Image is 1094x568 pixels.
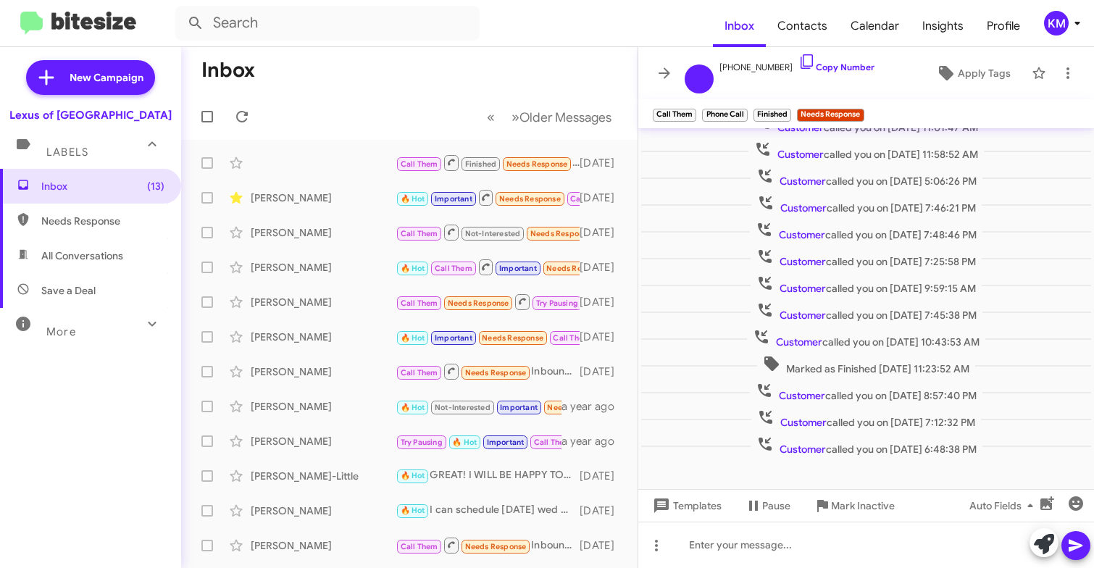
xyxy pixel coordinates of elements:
div: [DATE] [580,538,626,553]
span: More [46,325,76,338]
div: Oh my God [396,223,580,241]
div: [DATE] [580,330,626,344]
span: 🔥 Hot [401,506,425,515]
small: Call Them [653,109,696,122]
span: called you on [DATE] 10:43:53 AM [747,328,985,349]
span: Customer [776,335,822,348]
span: called you on [DATE] 7:12:32 PM [751,409,981,430]
div: [DATE] [580,469,626,483]
div: Inbound Call [396,536,580,554]
span: Not-Interested [465,229,521,238]
span: Needs Response [530,229,592,238]
span: Contacts [766,5,839,47]
div: [PERSON_NAME] [251,538,396,553]
span: Mark Inactive [831,493,895,519]
div: a year ago [561,434,626,448]
a: New Campaign [26,60,155,95]
span: called you on [DATE] 6:48:38 PM [751,435,982,456]
input: Search [175,6,480,41]
span: Customer [780,443,826,456]
div: Inbound Call [396,154,580,172]
span: « [487,108,495,126]
div: [PERSON_NAME] [251,364,396,379]
span: Customer [777,148,824,161]
div: Inbound Call [396,188,580,206]
span: Important [435,194,472,204]
span: Needs Response [41,214,164,228]
a: Profile [975,5,1032,47]
span: Call Them [401,159,438,169]
div: [DATE] [580,260,626,275]
div: [PERSON_NAME] [251,260,396,275]
span: Inbox [41,179,164,193]
span: called you on [DATE] 7:25:58 PM [751,248,982,269]
div: [DATE] [580,225,626,240]
div: [PERSON_NAME] [251,225,396,240]
div: Inbound Call [396,397,561,415]
span: Needs Response [506,159,568,169]
span: Try Pausing [536,298,578,308]
span: 🔥 Hot [401,333,425,343]
div: [DATE] [580,364,626,379]
div: Inbound Call [396,327,580,346]
span: Important [499,264,537,273]
a: Calendar [839,5,911,47]
div: KC this has been changed to [DATE] correct? Courtesy reminder of your scheduled service appointme... [396,258,580,276]
span: Older Messages [519,109,611,125]
button: Apply Tags [921,60,1024,86]
span: Labels [46,146,88,159]
div: [PERSON_NAME] [251,191,396,205]
span: Needs Response [547,403,609,412]
button: Pause [733,493,802,519]
span: Customer [780,416,827,429]
div: I can schedule [DATE] wed or fri [396,502,580,519]
span: 🔥 Hot [452,438,477,447]
nav: Page navigation example [479,102,620,132]
span: Call Them [534,438,572,447]
div: [PERSON_NAME] [251,330,396,344]
div: [PERSON_NAME] [251,434,396,448]
span: Customer [780,282,826,295]
span: Call Them [401,368,438,377]
span: Templates [650,493,722,519]
div: Inbound Call [396,432,561,450]
span: Needs Response [448,298,509,308]
a: Insights [911,5,975,47]
span: » [511,108,519,126]
button: Previous [478,102,504,132]
span: Important [487,438,525,447]
span: Call Them [553,333,590,343]
div: [PERSON_NAME] [251,504,396,518]
span: Call Them [401,229,438,238]
span: Needs Response [546,264,608,273]
span: Call Them [570,194,608,204]
span: Try Pausing [401,438,443,447]
button: Auto Fields [958,493,1051,519]
button: Mark Inactive [802,493,906,519]
span: Call Them [435,264,472,273]
div: [PERSON_NAME]-Little [251,469,396,483]
small: Finished [753,109,791,122]
span: Customer [779,228,825,241]
span: Marked as Finished [DATE] 11:23:52 AM [757,355,975,376]
small: Phone Call [702,109,747,122]
span: called you on [DATE] 5:06:26 PM [751,167,982,188]
span: Customer [780,255,826,268]
div: [PERSON_NAME] [251,295,396,309]
span: called you on [DATE] 11:58:52 AM [748,141,984,162]
span: Important [435,333,472,343]
span: All Conversations [41,248,123,263]
div: [DATE] [580,504,626,518]
span: New Campaign [70,70,143,85]
div: Inbound Call [396,362,580,380]
div: [DATE] [580,156,626,170]
span: [PHONE_NUMBER] [719,53,874,75]
div: [DATE] [580,295,626,309]
span: 🔥 Hot [401,471,425,480]
span: Save a Deal [41,283,96,298]
a: Inbox [713,5,766,47]
span: Finished [465,159,497,169]
span: called you on [DATE] 7:46:21 PM [751,194,982,215]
